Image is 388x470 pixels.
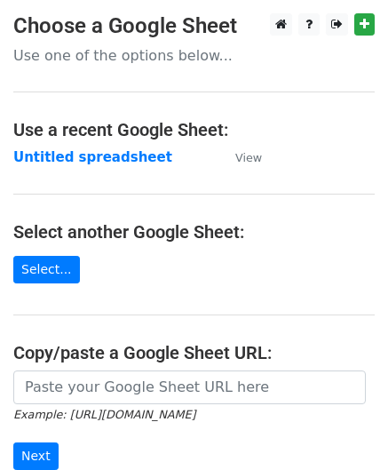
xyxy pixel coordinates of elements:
h4: Copy/paste a Google Sheet URL: [13,342,375,363]
input: Paste your Google Sheet URL here [13,370,366,404]
a: Untitled spreadsheet [13,149,172,165]
p: Use one of the options below... [13,46,375,65]
h4: Use a recent Google Sheet: [13,119,375,140]
a: Select... [13,256,80,283]
a: View [218,149,262,165]
h4: Select another Google Sheet: [13,221,375,243]
input: Next [13,442,59,470]
h3: Choose a Google Sheet [13,13,375,39]
small: Example: [URL][DOMAIN_NAME] [13,408,195,421]
small: View [235,151,262,164]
